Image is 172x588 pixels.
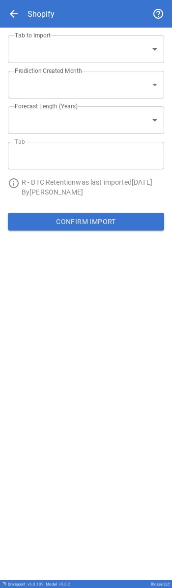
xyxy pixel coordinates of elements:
label: Tab to Import [15,31,51,39]
span: arrow_back [8,8,20,20]
div: Model [46,582,70,587]
div: Drivepoint [8,582,44,587]
button: Confirm Import [8,213,164,230]
span: info_outline [8,177,20,189]
div: Blokes LLC [151,582,170,587]
label: Prediction Created Month [15,66,82,75]
img: Drivepoint [2,582,6,586]
p: By [PERSON_NAME] [22,187,164,197]
p: R - DTC Retention was last imported [DATE] [22,177,164,187]
div: Shopify [28,9,55,19]
span: v 5.0.2 [59,582,70,587]
label: Forecast Length (Years) [15,102,78,110]
span: v 6.0.109 [28,582,44,587]
label: Tab [15,137,25,146]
